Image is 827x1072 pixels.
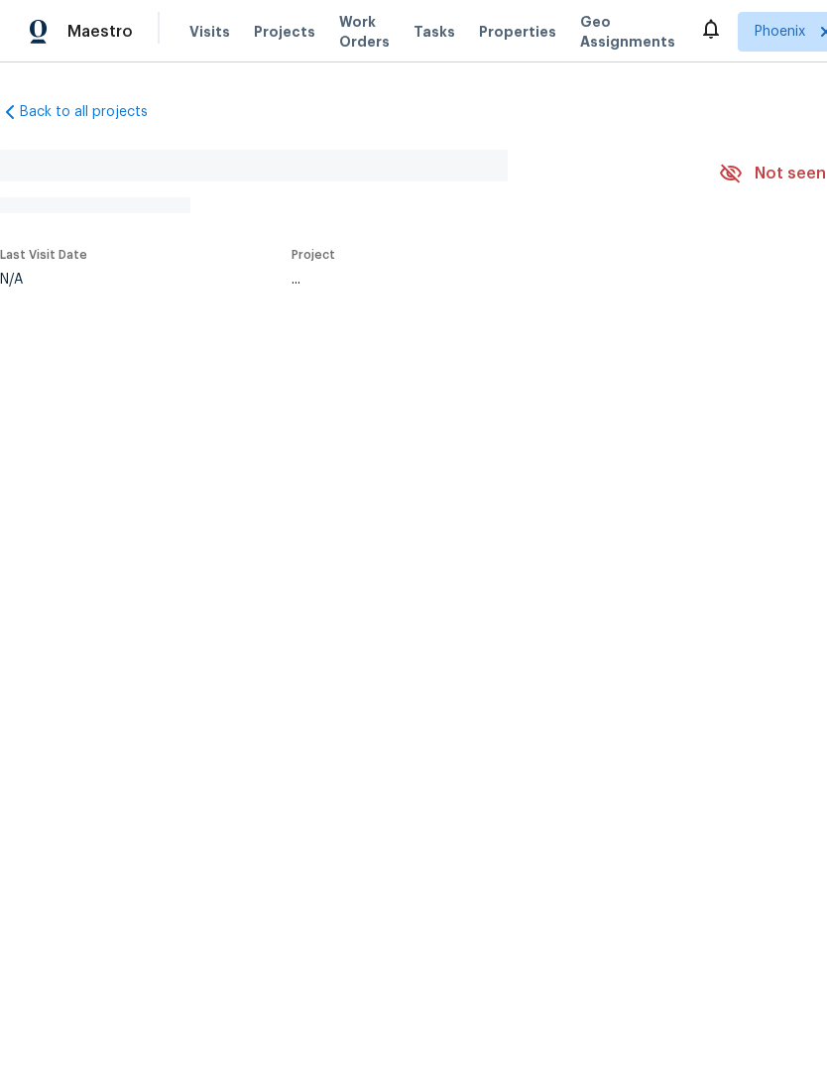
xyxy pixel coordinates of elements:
span: Projects [254,22,315,42]
span: Geo Assignments [580,12,675,52]
span: Phoenix [755,22,805,42]
span: Properties [479,22,556,42]
span: Visits [189,22,230,42]
span: Project [292,249,335,261]
span: Tasks [413,25,455,39]
span: Maestro [67,22,133,42]
div: ... [292,273,672,287]
span: Work Orders [339,12,390,52]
